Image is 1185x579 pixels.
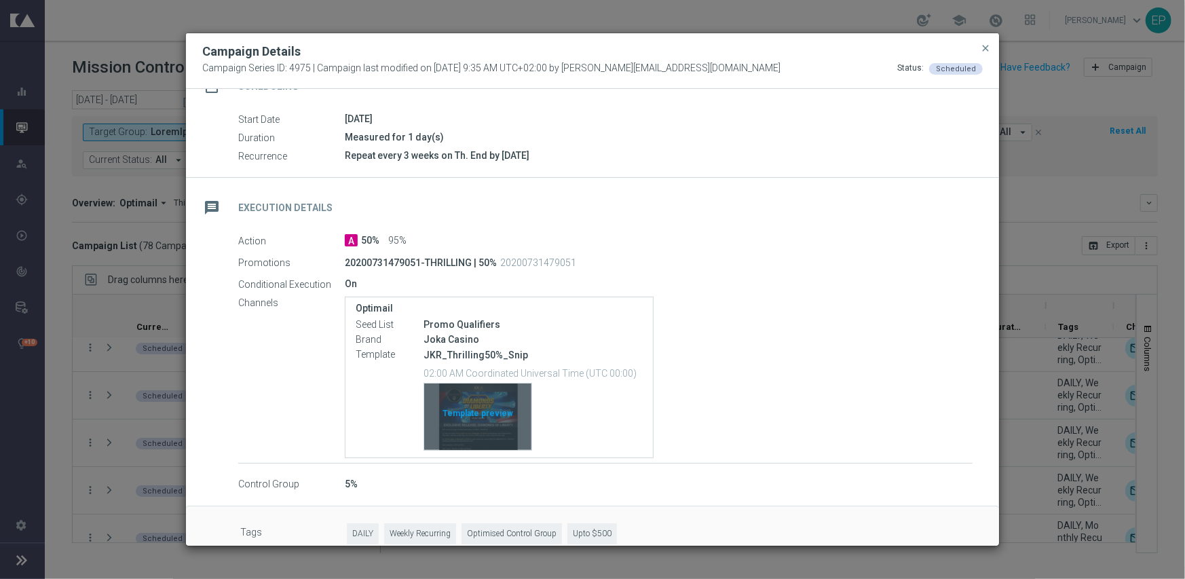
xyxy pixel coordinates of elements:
span: close [980,43,991,54]
p: 20200731479051-THRILLING | 50% [345,257,497,269]
label: Recurrence [238,150,345,162]
div: [DATE] [345,112,973,126]
label: Brand [356,334,424,346]
label: Seed List [356,319,424,331]
div: Measured for 1 day(s) [345,130,973,144]
div: Joka Casino [424,333,643,346]
div: 5% [345,477,973,491]
label: Optimail [356,303,643,314]
span: DAILY [347,523,379,544]
span: 50% [361,235,379,247]
div: Promo Qualifiers [424,318,643,331]
i: message [200,195,224,220]
span: A [345,234,358,246]
span: 95% [388,235,407,247]
div: On [345,277,973,291]
label: Control Group [238,479,345,491]
h2: Execution Details [238,202,333,214]
div: Status: [897,62,924,75]
label: Start Date [238,113,345,126]
label: Conditional Execution [238,278,345,291]
label: Channels [238,297,345,309]
button: Template preview [424,383,532,451]
p: 20200731479051 [500,257,576,269]
p: 02:00 AM Coordinated Universal Time (UTC 00:00) [424,366,643,379]
label: Action [238,235,345,247]
label: Tags [240,523,347,544]
div: Template preview [424,384,531,450]
label: Template [356,349,424,361]
h2: Campaign Details [202,43,301,60]
span: Optimised Control Group [462,523,562,544]
label: Duration [238,132,345,144]
span: Weekly Recurring [384,523,456,544]
p: JKR_Thrilling50%_Snip [424,349,643,361]
span: Campaign Series ID: 4975 | Campaign last modified on [DATE] 9:35 AM UTC+02:00 by [PERSON_NAME][EM... [202,62,780,75]
span: Scheduled [936,64,976,73]
span: Upto $500 [567,523,617,544]
label: Promotions [238,257,345,269]
div: Repeat every 3 weeks on Th. End by [DATE] [345,149,973,162]
colored-tag: Scheduled [929,62,983,73]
